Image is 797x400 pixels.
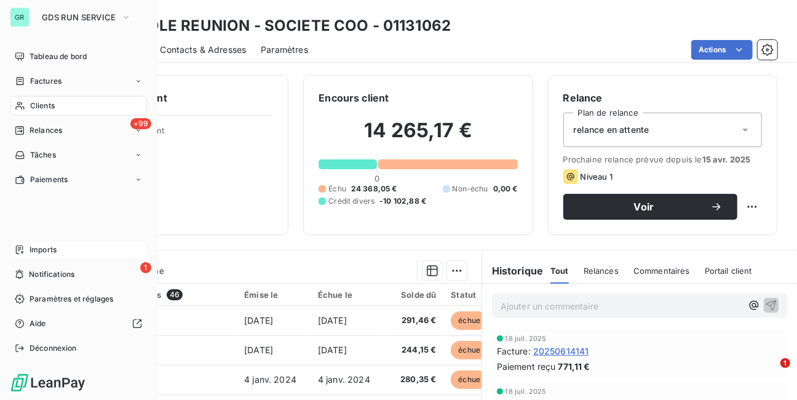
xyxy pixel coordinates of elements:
span: Aide [30,318,46,329]
span: 4 janv. 2024 [244,374,296,385]
span: 15 avr. 2025 [702,154,751,164]
h3: AVI POLE REUNION - SOCIETE COO - 01131062 [108,15,451,37]
span: Relances [30,125,62,136]
span: Propriétés Client [99,126,273,143]
span: 291,46 € [392,314,437,327]
span: échue [451,370,488,389]
span: échue [451,311,488,330]
span: Notifications [29,269,74,280]
span: [DATE] [244,315,273,326]
span: Commentaires [633,266,690,276]
div: Statut [451,290,488,300]
span: Paiements [30,174,68,185]
span: [DATE] [318,315,347,326]
span: échue [451,341,488,359]
span: Paramètres [261,44,308,56]
img: Logo LeanPay [10,373,86,393]
h6: Relance [563,90,762,105]
span: 46 [167,289,183,300]
div: Solde dû [392,290,437,300]
span: Voir [578,202,710,212]
span: 244,15 € [392,344,437,356]
span: Non-échu [453,183,488,194]
span: -10 102,88 € [379,196,426,207]
span: 1 [140,262,151,273]
h2: 14 265,17 € [319,118,517,155]
iframe: Intercom live chat [755,358,785,388]
span: GDS RUN SERVICE [42,12,116,22]
button: Voir [563,194,737,220]
div: GR [10,7,30,27]
span: Portail client [705,266,752,276]
h6: Encours client [319,90,389,105]
button: Actions [691,40,753,60]
span: relance en attente [574,124,649,136]
span: Tableau de bord [30,51,87,62]
span: Déconnexion [30,343,77,354]
span: Imports [30,244,57,255]
span: Factures [30,76,61,87]
span: Prochaine relance prévue depuis le [563,154,762,164]
span: 0,00 € [493,183,518,194]
span: [DATE] [244,345,273,355]
h6: Informations client [74,90,273,105]
span: 18 juil. 2025 [506,388,547,395]
span: 4 janv. 2024 [318,374,370,385]
span: Niveau 1 [581,172,613,182]
a: Aide [10,314,147,334]
span: Paramètres et réglages [30,294,113,305]
span: +99 [130,118,151,129]
span: 280,35 € [392,374,437,386]
span: 24 368,05 € [351,183,397,194]
span: 1 [780,358,790,368]
span: Échu [328,183,346,194]
span: Paiement reçu [497,360,556,373]
span: Tâches [30,150,56,161]
div: Échue le [318,290,377,300]
span: Facture : [497,345,531,358]
span: Contacts & Adresses [160,44,246,56]
span: Clients [30,100,55,111]
span: 771,11 € [558,360,590,373]
div: Émise le [244,290,303,300]
span: [DATE] [318,345,347,355]
h6: Historique [482,263,544,278]
span: Relances [584,266,619,276]
span: 18 juil. 2025 [506,335,547,342]
span: Tout [550,266,569,276]
span: 20250614141 [533,345,589,358]
span: Crédit divers [328,196,375,207]
span: 0 [375,174,379,183]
